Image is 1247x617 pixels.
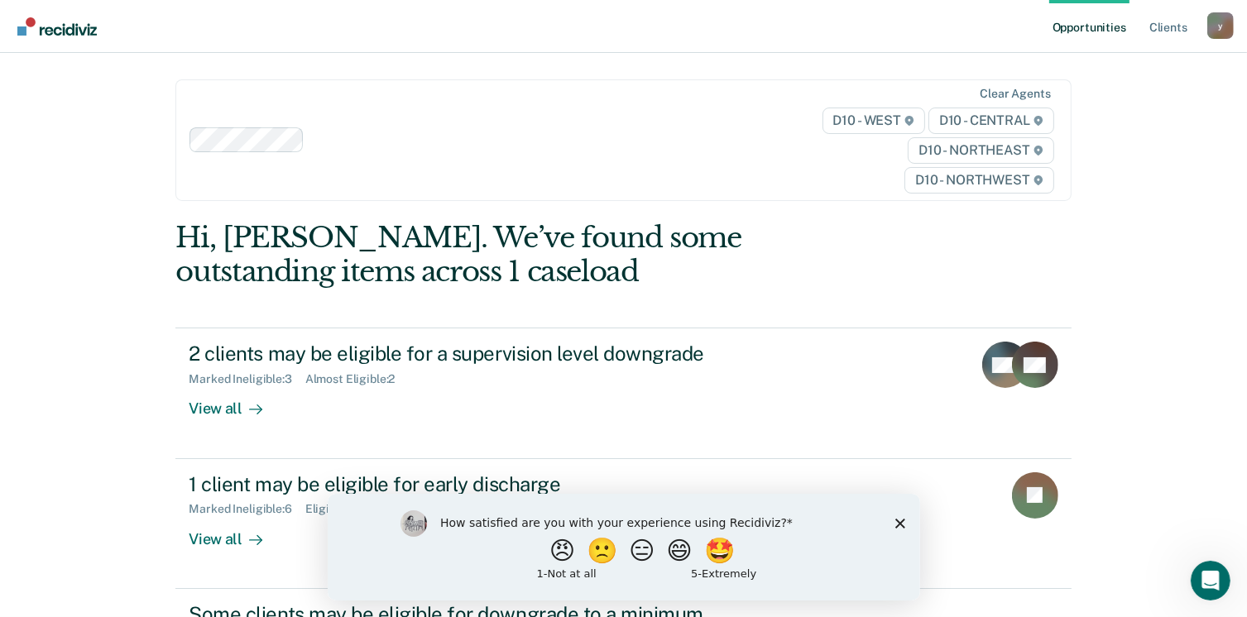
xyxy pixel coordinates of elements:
div: Marked Ineligible : 6 [189,502,305,516]
span: D10 - WEST [823,108,925,134]
a: 1 client may be eligible for early dischargeMarked Ineligible:6Eligible Now:1View all [175,459,1071,589]
span: D10 - CENTRAL [928,108,1054,134]
span: D10 - NORTHWEST [904,167,1053,194]
div: Eligible Now : 1 [305,502,393,516]
div: Clear agents [980,87,1050,101]
div: 1 client may be eligible for early discharge [189,472,770,496]
div: y [1207,12,1234,39]
span: D10 - NORTHEAST [908,137,1053,164]
a: 2 clients may be eligible for a supervision level downgradeMarked Ineligible:3Almost Eligible:2Vi... [175,328,1071,458]
div: Marked Ineligible : 3 [189,372,305,386]
div: View all [189,386,281,419]
div: Almost Eligible : 2 [305,372,409,386]
div: Hi, [PERSON_NAME]. We’ve found some outstanding items across 1 caseload [175,221,892,289]
button: Profile dropdown button [1207,12,1234,39]
div: View all [189,516,281,548]
img: Recidiviz [17,17,97,36]
iframe: Intercom live chat [1191,561,1230,600]
iframe: Survey by Kim from Recidiviz [328,494,920,600]
div: 2 clients may be eligible for a supervision level downgrade [189,342,770,366]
